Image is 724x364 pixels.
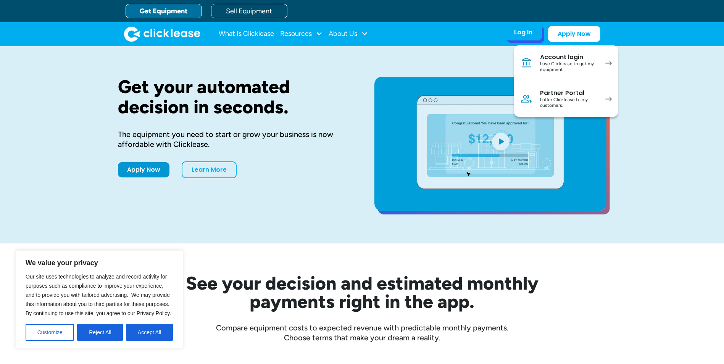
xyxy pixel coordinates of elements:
div: About Us [329,26,368,42]
a: Apply Now [548,26,600,42]
a: Account loginI use Clicklease to get my equipment [514,45,618,81]
div: Log In [514,29,532,36]
a: open lightbox [374,77,606,211]
div: I use Clicklease to get my equipment [540,61,598,73]
div: Partner Portal [540,89,598,97]
a: Sell Equipment [211,4,287,18]
img: arrow [605,97,612,101]
nav: Log In [514,45,618,117]
img: Bank icon [520,57,532,69]
h2: See your decision and estimated monthly payments right in the app. [148,274,576,311]
div: Account login [540,53,598,61]
button: Customize [26,324,74,341]
img: Blue play button logo on a light blue circular background [490,130,511,152]
div: We value your privacy [15,250,183,349]
a: Apply Now [118,162,169,177]
img: Clicklease logo [124,26,200,42]
a: Partner PortalI offer Clicklease to my customers. [514,81,618,117]
div: I offer Clicklease to my customers. [540,97,598,109]
h1: Get your automated decision in seconds. [118,77,350,117]
div: Compare equipment costs to expected revenue with predictable monthly payments. Choose terms that ... [118,323,606,343]
button: Accept All [126,324,173,341]
div: Resources [280,26,322,42]
a: What Is Clicklease [219,26,274,42]
button: Reject All [77,324,123,341]
p: We value your privacy [26,258,173,267]
a: Get Equipment [126,4,202,18]
div: The equipment you need to start or grow your business is now affordable with Clicklease. [118,129,350,149]
img: arrow [605,61,612,65]
img: Person icon [520,93,532,105]
span: Our site uses technologies to analyze and record activity for purposes such as compliance to impr... [26,274,171,316]
a: home [124,26,200,42]
a: Learn More [182,161,237,178]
